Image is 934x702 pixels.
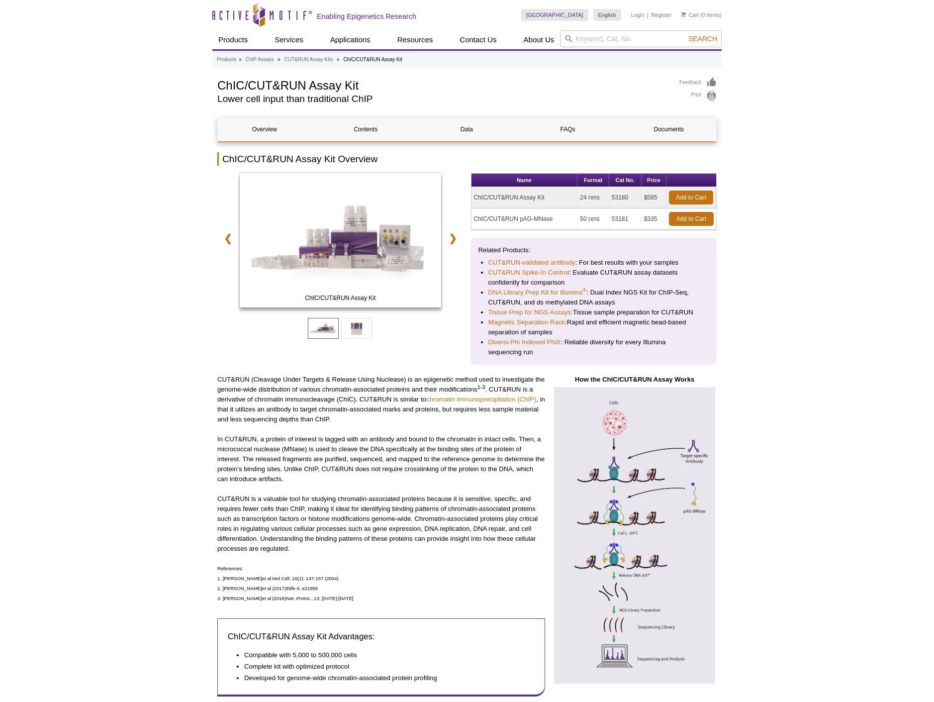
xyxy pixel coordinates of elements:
[217,55,236,64] a: Products
[217,152,717,166] h2: ChIC/CUT&RUN Assay Kit Overview
[217,375,545,424] p: CUT&RUN (Cleavage Under Targets & Release Using Nuclease) is an epigenetic method used to investi...
[217,434,545,484] p: In CUT&RUN, a protein of interest is tagged with an antibody and bound to the chromatin in intact...
[240,173,441,310] a: ChIC/CUT&RUN Assay Kit
[681,11,699,18] a: Cart
[647,9,649,21] li: |
[319,117,412,141] a: Contents
[593,9,621,21] a: English
[218,117,311,141] a: Overview
[228,631,535,643] h3: ChIC/CUT&RUN Assay Kit Advantages:
[420,117,513,141] a: Data
[642,174,666,187] th: Price
[244,650,525,660] li: Compatible with 5,000 to 500,000 cells
[681,9,722,21] li: (0 items)
[553,387,717,684] img: How the ChIC/CUT&RUN Assay Works
[240,173,441,307] img: ChIC/CUT&RUN Assay Kit
[284,55,333,64] a: CUT&RUN Assay Kits
[488,258,575,268] a: CUT&RUN-validated antibody
[262,596,273,601] em: et al.
[669,212,714,226] a: Add to Cart
[488,268,700,288] li: : Evaluate CUT&RUN assay datasets confidently for comparison
[488,288,587,298] a: DNA Library Prep Kit for Illumina®
[217,77,669,92] h1: ChIC/CUT&RUN Assay Kit
[577,174,609,187] th: Format
[577,208,609,230] td: 50 rxns
[681,12,686,17] img: Your Cart
[239,57,242,62] li: »
[651,11,671,18] a: Register
[471,208,578,230] td: ChIC/CUT&RUN pAG-MNase
[560,30,722,47] input: Keyword, Cat. No.
[426,396,536,403] a: chromatin immunoprecipitation (ChIP)
[324,30,376,49] a: Applications
[488,288,700,307] li: : Dual Index NGS Kit for ChIP-Seq, CUT&RUN, and ds methylated DNA assays
[609,208,642,230] td: 53181
[642,187,666,208] td: $585
[471,187,578,208] td: ChIC/CUT&RUN Assay Kit
[286,586,299,591] em: Elife 6
[582,287,586,293] sup: ®
[488,268,569,278] a: CUT&RUN Spike-In Control
[262,576,273,581] em: et al.
[286,596,311,601] em: Nat. Protoc.
[217,227,239,250] a: ❮
[669,191,713,204] a: Add to Cart
[246,55,274,64] a: ChIP Assays
[518,30,560,49] a: About Us
[477,384,485,390] sup: 1-3
[521,9,588,21] a: [GEOGRAPHIC_DATA]
[217,494,545,554] p: CUT&RUN is a valuable tool for studying chromatin-associated proteins because it is sensitive, sp...
[454,30,502,49] a: Contact Us
[488,258,700,268] li: : For best results with your samples
[575,376,694,383] strong: How the ChIC/CUT&RUN Assay Works
[317,12,416,21] h2: Enabling Epigenetics Research
[622,117,716,141] a: Documents
[679,91,717,101] a: Print
[391,30,439,49] a: Resources
[685,34,720,43] button: Search
[609,187,642,208] td: 53180
[488,317,700,337] li: Rapid and efficient magnetic bead-based separation of samples
[488,307,573,317] a: Tissue Prep for NGS Assays:
[688,35,717,43] span: Search
[488,317,567,327] a: Magnetic Separation Rack:
[217,95,669,103] h2: Lower cell input than traditional ChIP
[442,227,464,250] a: ❯
[242,293,439,303] span: ChIC/CUT&RUN Assay Kit
[521,117,615,141] a: FAQs
[488,337,700,357] li: : Reliable diversity for every Illumina sequencing run
[679,77,717,88] a: Feedback
[488,337,561,347] a: Diversi-Phi Indexed PhiX
[337,57,340,62] li: »
[609,174,642,187] th: Cat No.
[343,57,402,62] li: ChIC/CUT&RUN Assay Kit
[642,208,666,230] td: $335
[244,673,525,683] li: Developed for genome-wide chromatin-associated protein profiling
[478,245,710,255] p: Related Products:
[217,564,545,603] p: References: 1. [PERSON_NAME] Mol Cell, 16(1): 147-157 (2004) 2. [PERSON_NAME] (2017) , e21856 3. ...
[244,662,525,672] li: Complete kit with optimized protocol
[488,307,700,317] li: Tissue sample preparation for CUT&RUN
[577,187,609,208] td: 24 rxns
[212,30,254,49] a: Products
[278,57,280,62] li: »
[471,174,578,187] th: Name
[631,11,645,18] a: Login
[269,30,309,49] a: Services
[262,586,273,591] em: et al.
